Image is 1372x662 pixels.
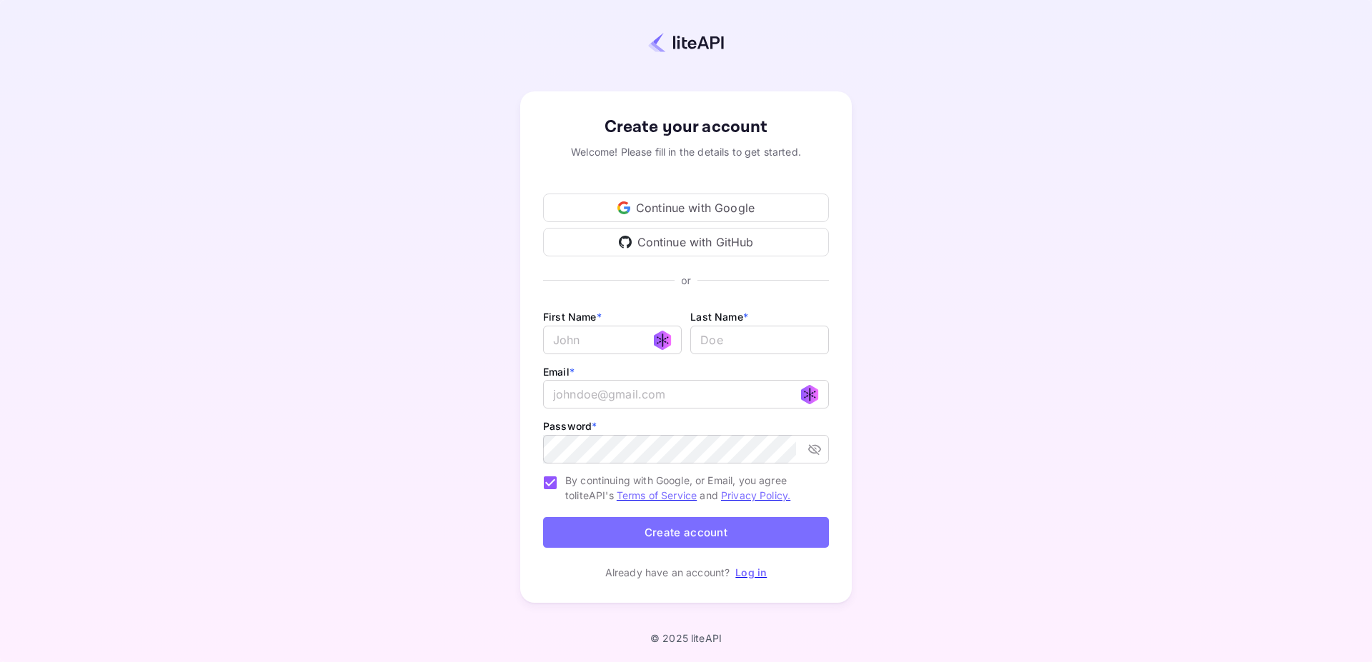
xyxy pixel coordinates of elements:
p: © 2025 liteAPI [650,632,722,644]
a: Privacy Policy. [721,489,790,501]
label: Password [543,420,597,432]
div: Continue with GitHub [543,228,829,256]
a: Terms of Service [617,489,697,501]
a: Log in [735,566,767,578]
button: toggle password visibility [802,436,827,462]
div: Create your account [543,114,829,140]
button: Create account [543,517,829,548]
label: Email [543,366,575,378]
input: Doe [690,326,829,354]
div: Continue with Google [543,194,829,222]
label: Last Name [690,311,748,323]
input: John [543,326,682,354]
input: johndoe@gmail.com [543,380,829,408]
p: Already have an account? [605,565,730,580]
img: liteapi [648,32,724,53]
div: Welcome! Please fill in the details to get started. [543,144,829,159]
span: By continuing with Google, or Email, you agree to liteAPI's and [565,473,817,503]
label: First Name [543,311,602,323]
